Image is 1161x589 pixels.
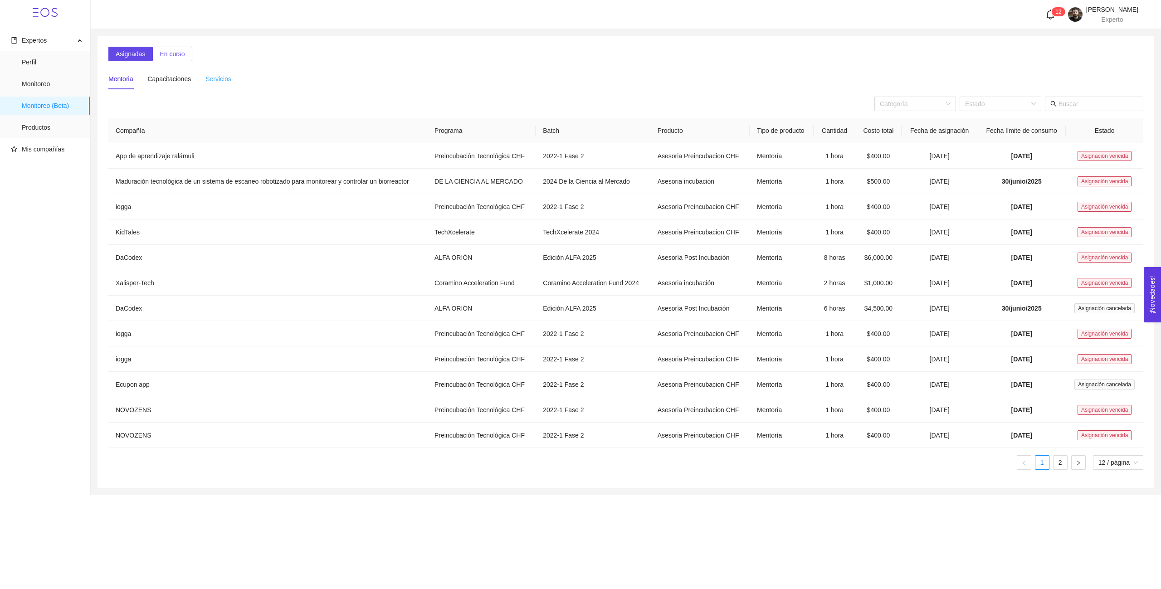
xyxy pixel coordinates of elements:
th: Tipo de producto [750,118,814,143]
td: Asesoria Preincubacion CHF [650,143,750,169]
td: [DATE] [902,245,977,270]
td: [DATE] [902,143,977,169]
th: Costo total [855,118,902,143]
span: Asignación vencida [1078,151,1132,161]
td: [DATE] [902,194,977,219]
td: KidTales [108,219,427,245]
td: $400.00 [855,372,902,397]
td: $500.00 [855,169,902,194]
div: Mentoria [108,74,133,84]
th: Fecha límite de consumo [977,118,1066,143]
span: Asignación cancelada [1074,303,1135,313]
td: $1,000.00 [855,270,902,296]
td: Xalisper-Tech [108,270,427,296]
td: 1 hora [814,372,855,397]
td: $400.00 [855,346,902,372]
td: [DATE] [902,397,977,423]
span: [DATE] [1011,330,1032,337]
span: [DATE] [1011,432,1032,439]
td: [DATE] [902,296,977,321]
button: Open Feedback Widget [1144,267,1161,322]
td: NOVOZENS [108,397,427,423]
td: Preincubación Tecnológica CHF [427,194,536,219]
td: Edición ALFA 2025 [536,245,650,270]
td: Asesoria Preincubacion CHF [650,397,750,423]
th: Fecha de asignación [902,118,977,143]
td: Asesoria incubación [650,169,750,194]
span: [DATE] [1011,406,1032,414]
span: Monitoreo [22,75,83,93]
span: [DATE] [1011,381,1032,388]
a: 1 [1035,456,1049,469]
td: $6,000.00 [855,245,902,270]
td: Asesoría Post Incubación [650,245,750,270]
img: 1687279783475-Captura%20de%20pantalla%202023-06-16%20a%20la(s)%2012.45.07.png [1068,7,1083,22]
span: 1 [1055,9,1059,15]
button: Asignadas [108,47,152,61]
th: Compañía [108,118,427,143]
td: Mentoría [750,423,814,448]
span: search [1050,101,1057,107]
td: [DATE] [902,423,977,448]
span: Asignación vencida [1078,278,1132,288]
span: [DATE] [1011,254,1032,261]
span: [PERSON_NAME] [1086,6,1138,13]
span: Asignación vencida [1078,329,1132,339]
td: Asesoria Preincubacion CHF [650,194,750,219]
span: star [11,146,17,152]
td: $400.00 [855,423,902,448]
td: Mentoría [750,296,814,321]
td: Mentoría [750,169,814,194]
td: Mentoría [750,194,814,219]
td: DaCodex [108,296,427,321]
span: Experto [1101,16,1123,23]
span: Asignación vencida [1078,227,1132,237]
span: bell [1045,10,1055,19]
sup: 12 [1052,7,1065,16]
td: $400.00 [855,143,902,169]
td: Asesoria Preincubacion CHF [650,321,750,346]
li: 1 [1035,455,1049,470]
td: Mentoría [750,321,814,346]
span: Asignación vencida [1078,354,1132,364]
span: Asignación vencida [1078,176,1132,186]
td: 6 horas [814,296,855,321]
td: 2022-1 Fase 2 [536,346,650,372]
td: 1 hora [814,346,855,372]
span: Mis compañías [22,146,64,153]
td: 2022-1 Fase 2 [536,143,650,169]
span: 12 / página [1098,456,1138,469]
td: 1 hora [814,397,855,423]
td: App de aprendizaje ralámuli [108,143,427,169]
span: [DATE] [1011,229,1032,236]
span: Asignación cancelada [1074,380,1135,389]
div: Servicios [205,74,231,84]
span: Asignación vencida [1078,405,1132,415]
td: 2022-1 Fase 2 [536,372,650,397]
td: 2022-1 Fase 2 [536,194,650,219]
td: Preincubación Tecnológica CHF [427,321,536,346]
td: 2 horas [814,270,855,296]
td: Mentoría [750,346,814,372]
td: 1 hora [814,219,855,245]
td: ALFA ORIÓN [427,245,536,270]
td: Asesoria Preincubacion CHF [650,219,750,245]
span: Perfil [22,53,83,71]
span: Asignación vencida [1078,253,1132,263]
td: 1 hora [814,194,855,219]
td: Asesoría Post Incubación [650,296,750,321]
a: 2 [1054,456,1067,469]
td: TechXcelerate 2024 [536,219,650,245]
div: tamaño de página [1093,455,1143,470]
th: Programa [427,118,536,143]
div: Capacitaciones [147,74,191,84]
td: Preincubación Tecnológica CHF [427,143,536,169]
td: 8 horas [814,245,855,270]
td: 1 hora [814,423,855,448]
td: Mentoría [750,270,814,296]
td: Preincubación Tecnológica CHF [427,423,536,448]
td: $400.00 [855,194,902,219]
td: Mentoría [750,372,814,397]
td: Coramino Acceleration Fund 2024 [536,270,650,296]
td: iogga [108,194,427,219]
